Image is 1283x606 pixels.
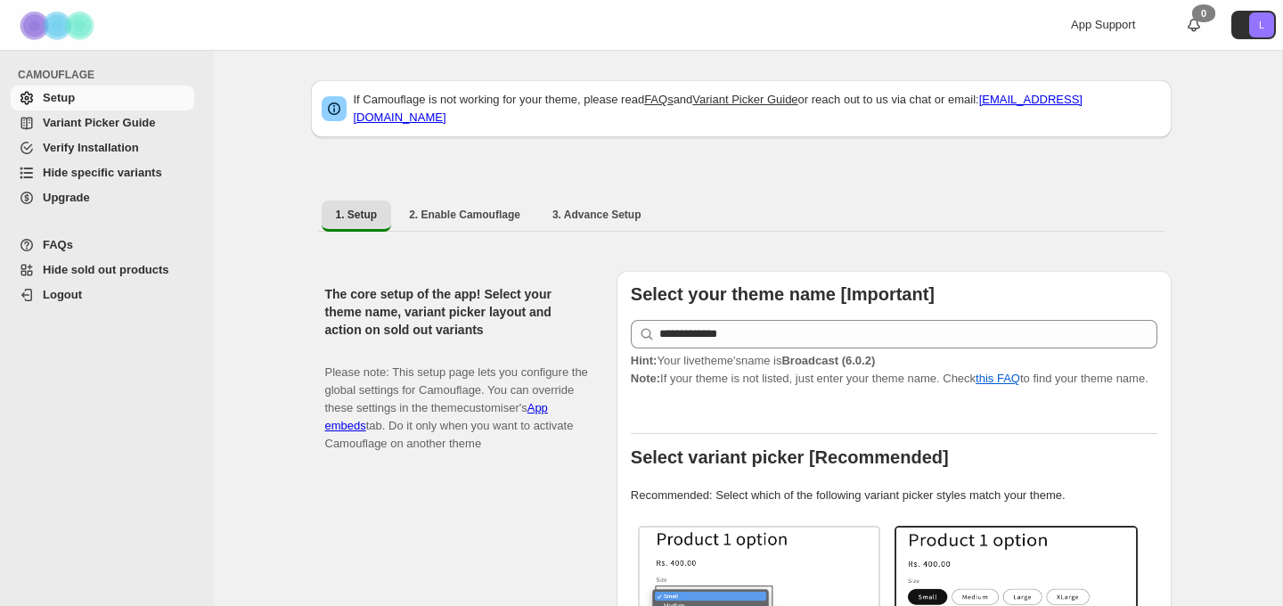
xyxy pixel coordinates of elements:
[43,191,90,204] span: Upgrade
[631,352,1157,388] p: If your theme is not listed, just enter your theme name. Check to find your theme name.
[409,208,520,222] span: 2. Enable Camouflage
[11,160,194,185] a: Hide specific variants
[11,258,194,283] a: Hide sold out products
[552,208,641,222] span: 3. Advance Setup
[631,372,660,385] strong: Note:
[18,68,201,82] span: CAMOUFLAGE
[14,1,103,50] img: Camouflage
[1071,18,1135,31] span: App Support
[11,233,194,258] a: FAQs
[631,354,875,367] span: Your live theme's name is
[692,93,797,106] a: Variant Picker Guide
[43,238,73,251] span: FAQs
[1249,12,1274,37] span: Avatar with initials L
[336,208,378,222] span: 1. Setup
[11,135,194,160] a: Verify Installation
[11,111,194,135] a: Variant Picker Guide
[43,288,82,301] span: Logout
[1259,20,1264,30] text: L
[631,284,935,304] b: Select your theme name [Important]
[43,141,139,154] span: Verify Installation
[781,354,875,367] strong: Broadcast (6.0.2)
[631,487,1157,504] p: Recommended: Select which of the following variant picker styles match your theme.
[976,372,1020,385] a: this FAQ
[43,91,75,104] span: Setup
[43,263,169,276] span: Hide sold out products
[1231,11,1276,39] button: Avatar with initials L
[11,86,194,111] a: Setup
[325,285,588,339] h2: The core setup of the app! Select your theme name, variant picker layout and action on sold out v...
[631,447,949,467] b: Select variant picker [Recommended]
[631,354,658,367] strong: Hint:
[43,116,155,129] span: Variant Picker Guide
[11,185,194,210] a: Upgrade
[325,346,588,453] p: Please note: This setup page lets you configure the global settings for Camouflage. You can overr...
[354,91,1161,127] p: If Camouflage is not working for your theme, please read and or reach out to us via chat or email:
[43,166,162,179] span: Hide specific variants
[1192,4,1215,22] div: 0
[644,93,674,106] a: FAQs
[1185,16,1203,34] a: 0
[11,283,194,307] a: Logout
